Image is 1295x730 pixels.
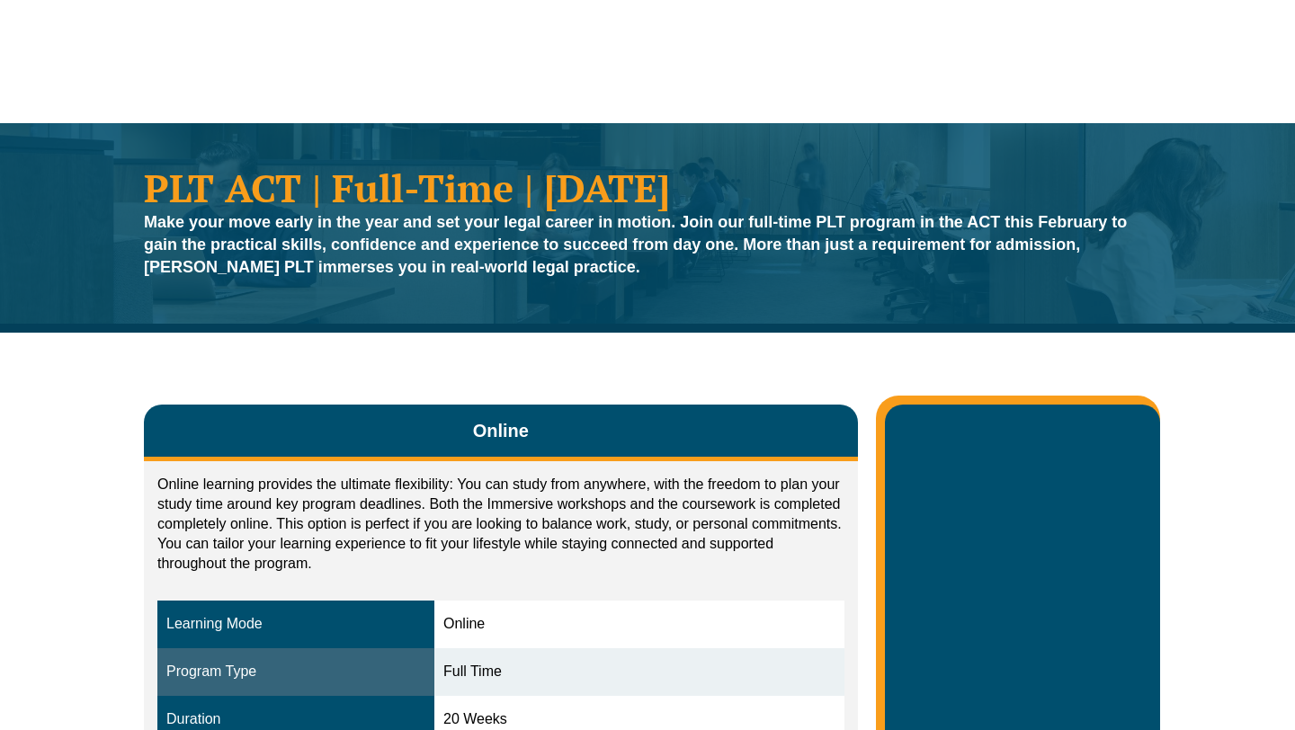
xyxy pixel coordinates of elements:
div: Learning Mode [166,614,425,635]
div: Full Time [443,662,835,682]
p: Online learning provides the ultimate flexibility: You can study from anywhere, with the freedom ... [157,475,844,574]
div: 20 Weeks [443,709,835,730]
strong: Make your move early in the year and set your legal career in motion. Join our full-time PLT prog... [144,213,1127,276]
div: Duration [166,709,425,730]
div: Program Type [166,662,425,682]
h1: PLT ACT | Full-Time | [DATE] [144,168,1151,207]
span: Online [473,418,529,443]
div: Online [443,614,835,635]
